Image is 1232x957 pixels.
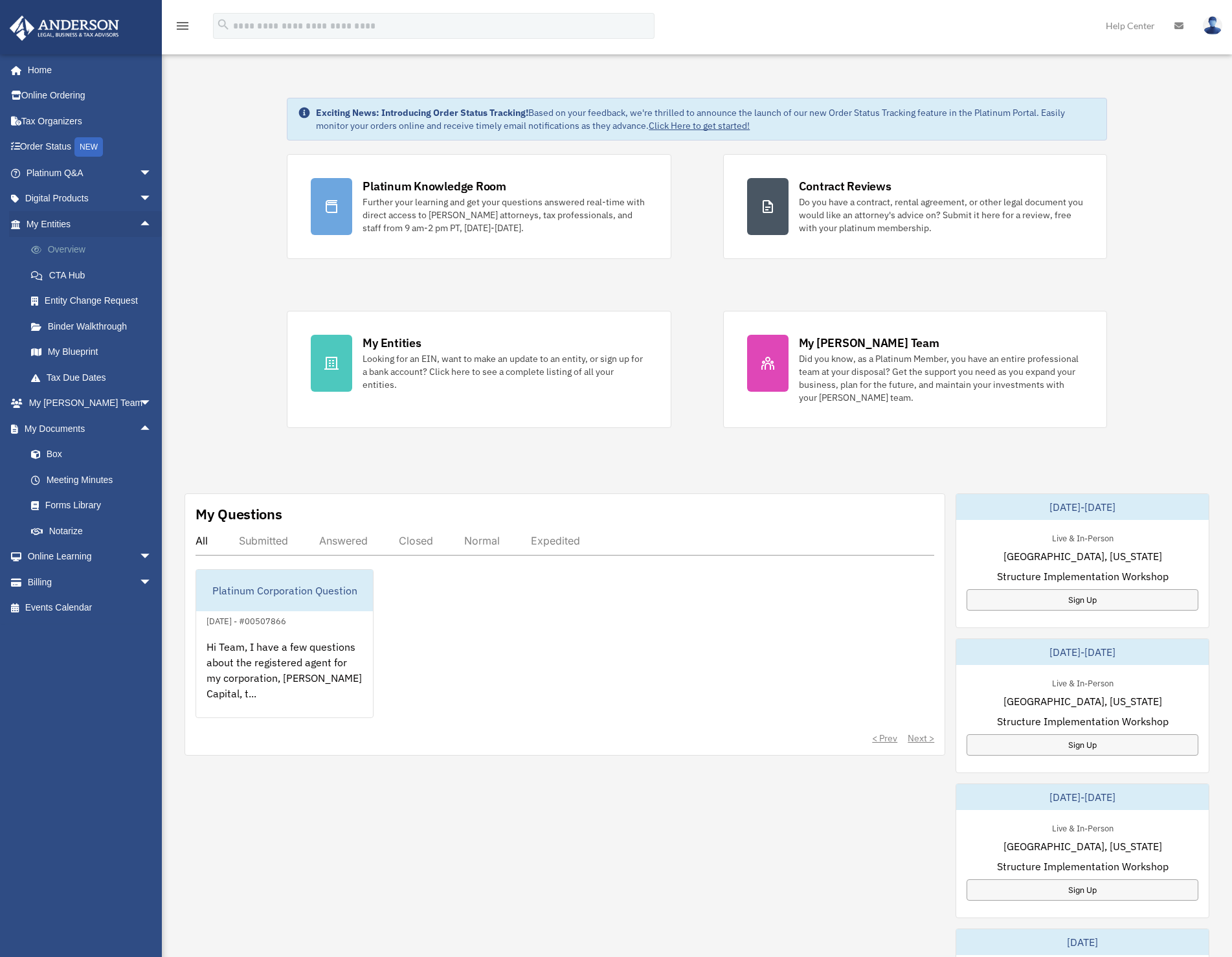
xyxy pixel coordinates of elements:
[956,494,1209,520] div: [DATE]-[DATE]
[649,120,750,131] a: Click Here to get started!
[139,186,165,212] span: arrow_drop_down
[316,107,528,118] strong: Exciting News: Introducing Order Status Tracking!
[363,178,506,194] div: Platinum Knowledge Room
[9,57,165,83] a: Home
[799,335,939,351] div: My [PERSON_NAME] Team
[9,108,172,134] a: Tax Organizers
[139,390,165,417] span: arrow_drop_down
[139,544,165,570] span: arrow_drop_down
[967,589,1198,611] a: Sign Up
[175,18,190,34] i: menu
[799,352,1083,404] div: Did you know, as a Platinum Member, you have an entire professional team at your disposal? Get th...
[997,859,1169,874] span: Structure Implementation Workshop
[18,313,172,339] a: Binder Walkthrough
[18,467,172,493] a: Meeting Minutes
[799,196,1083,234] div: Do you have a contract, rental agreement, or other legal document you would like an attorney's ad...
[216,17,230,32] i: search
[18,237,172,263] a: Overview
[196,534,208,547] div: All
[9,544,172,570] a: Online Learningarrow_drop_down
[287,311,671,428] a: My Entities Looking for an EIN, want to make an update to an entity, or sign up for a bank accoun...
[139,569,165,596] span: arrow_drop_down
[18,288,172,314] a: Entity Change Request
[9,186,172,212] a: Digital Productsarrow_drop_down
[1003,548,1162,564] span: [GEOGRAPHIC_DATA], [US_STATE]
[196,570,373,611] div: Platinum Corporation Question
[1003,839,1162,854] span: [GEOGRAPHIC_DATA], [US_STATE]
[196,629,373,730] div: Hi Team, I have a few questions about the registered agent for my corporation, [PERSON_NAME] Capi...
[6,16,123,41] img: Anderson Advisors Platinum Portal
[316,106,1095,132] div: Based on your feedback, we're thrilled to announce the launch of our new Order Status Tracking fe...
[9,416,172,442] a: My Documentsarrow_drop_up
[399,534,433,547] div: Closed
[1042,820,1124,834] div: Live & In-Person
[139,160,165,186] span: arrow_drop_down
[287,154,671,259] a: Platinum Knowledge Room Further your learning and get your questions answered real-time with dire...
[196,613,297,627] div: [DATE] - #00507866
[956,929,1209,955] div: [DATE]
[363,352,647,391] div: Looking for an EIN, want to make an update to an entity, or sign up for a bank account? Click her...
[956,784,1209,810] div: [DATE]-[DATE]
[196,504,282,524] div: My Questions
[18,339,172,365] a: My Blueprint
[956,639,1209,665] div: [DATE]-[DATE]
[723,311,1107,428] a: My [PERSON_NAME] Team Did you know, as a Platinum Member, you have an entire professional team at...
[9,83,172,109] a: Online Ordering
[1042,675,1124,689] div: Live & In-Person
[18,518,172,544] a: Notarize
[1203,16,1222,35] img: User Pic
[175,23,190,34] a: menu
[9,160,172,186] a: Platinum Q&Aarrow_drop_down
[239,534,288,547] div: Submitted
[723,154,1107,259] a: Contract Reviews Do you have a contract, rental agreement, or other legal document you would like...
[363,196,647,234] div: Further your learning and get your questions answered real-time with direct access to [PERSON_NAM...
[139,211,165,238] span: arrow_drop_up
[997,714,1169,729] span: Structure Implementation Workshop
[967,734,1198,756] a: Sign Up
[18,262,172,288] a: CTA Hub
[9,134,172,161] a: Order StatusNEW
[363,335,421,351] div: My Entities
[9,390,172,416] a: My [PERSON_NAME] Teamarrow_drop_down
[967,879,1198,901] a: Sign Up
[799,178,891,194] div: Contract Reviews
[196,569,374,718] a: Platinum Corporation Question[DATE] - #00507866Hi Team, I have a few questions about the register...
[464,534,500,547] div: Normal
[319,534,368,547] div: Answered
[9,569,172,595] a: Billingarrow_drop_down
[18,493,172,519] a: Forms Library
[139,416,165,442] span: arrow_drop_up
[74,137,103,157] div: NEW
[9,211,172,237] a: My Entitiesarrow_drop_up
[9,595,172,621] a: Events Calendar
[531,534,580,547] div: Expedited
[18,442,172,467] a: Box
[1042,530,1124,544] div: Live & In-Person
[18,365,172,390] a: Tax Due Dates
[997,569,1169,584] span: Structure Implementation Workshop
[1003,693,1162,709] span: [GEOGRAPHIC_DATA], [US_STATE]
